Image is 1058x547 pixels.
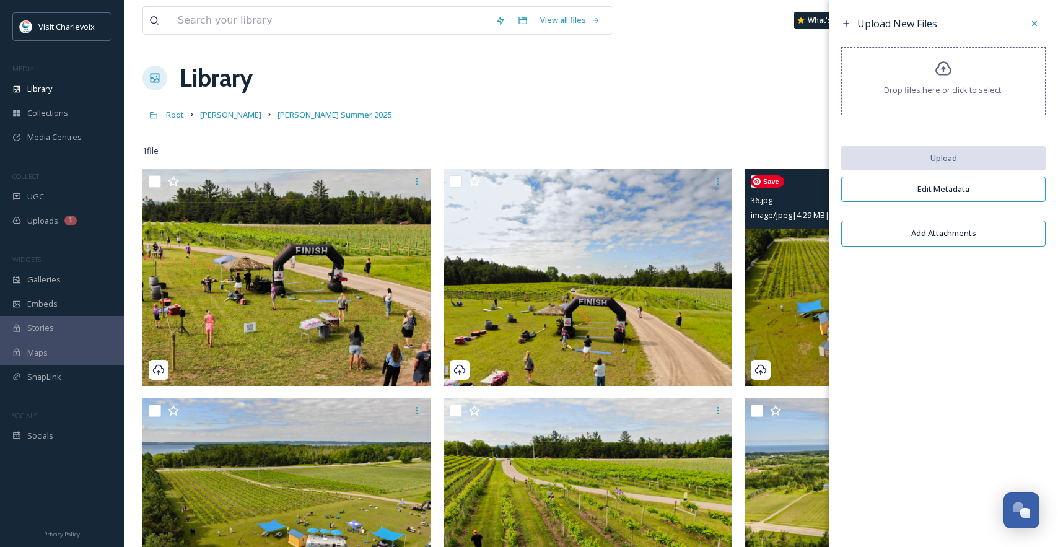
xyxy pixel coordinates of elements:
span: Media Centres [27,131,82,143]
a: What's New [794,12,856,29]
a: Privacy Policy [44,526,80,541]
span: [PERSON_NAME] Summer 2025 [278,109,391,120]
a: [PERSON_NAME] [200,107,261,122]
span: Save [751,175,784,188]
span: Galleries [27,274,61,286]
span: Visit Charlevoix [38,21,95,32]
span: Upload New Files [857,17,937,30]
span: COLLECT [12,172,39,181]
button: Edit Metadata [841,177,1046,202]
span: 1 file [142,145,159,157]
a: [PERSON_NAME] Summer 2025 [278,107,391,122]
span: image/jpeg | 4.29 MB | 0 x 0 [751,209,842,221]
span: Library [27,83,52,95]
span: MEDIA [12,64,34,73]
span: UGC [27,191,44,203]
input: Search your library [172,7,489,34]
img: 39.jpg [142,169,431,386]
span: SOCIALS [12,411,37,420]
button: Add Attachments [841,221,1046,246]
span: 36.jpg [751,195,772,206]
span: Socials [27,430,53,442]
span: Uploads [27,215,58,227]
a: Library [180,59,253,97]
span: [PERSON_NAME] [200,109,261,120]
span: Root [166,109,184,120]
span: SnapLink [27,371,61,383]
span: Embeds [27,298,58,310]
img: 36.jpg [745,169,1033,386]
button: Upload [841,146,1046,170]
img: Visit-Charlevoix_Logo.jpg [20,20,32,33]
span: Collections [27,107,68,119]
span: Stories [27,322,54,334]
div: 1 [64,216,77,225]
span: Maps [27,347,48,359]
span: Drop files here or click to select. [884,84,1003,96]
span: Privacy Policy [44,530,80,538]
a: View all files [534,8,606,32]
button: Open Chat [1003,492,1039,528]
a: Root [166,107,184,122]
span: WIDGETS [12,255,41,264]
img: 38.jpg [444,169,732,386]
